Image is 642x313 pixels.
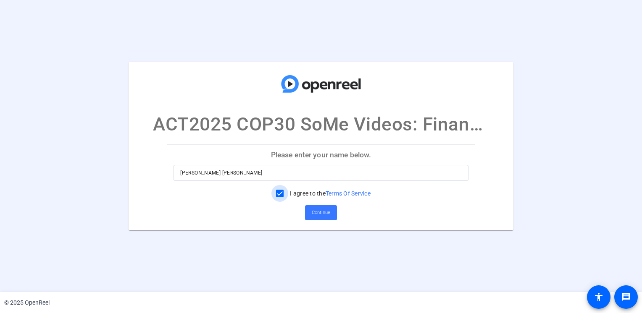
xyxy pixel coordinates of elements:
span: Continue [312,206,330,219]
p: ACT2025 COP30 SoMe Videos: Finance [153,110,489,138]
input: Enter your name [180,168,461,178]
p: Please enter your name below. [167,145,475,165]
img: company-logo [279,70,363,98]
button: Continue [305,205,337,220]
mat-icon: accessibility [594,292,604,302]
a: Terms Of Service [326,190,371,197]
label: I agree to the [288,189,371,198]
div: © 2025 OpenReel [4,298,50,307]
mat-icon: message [621,292,631,302]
